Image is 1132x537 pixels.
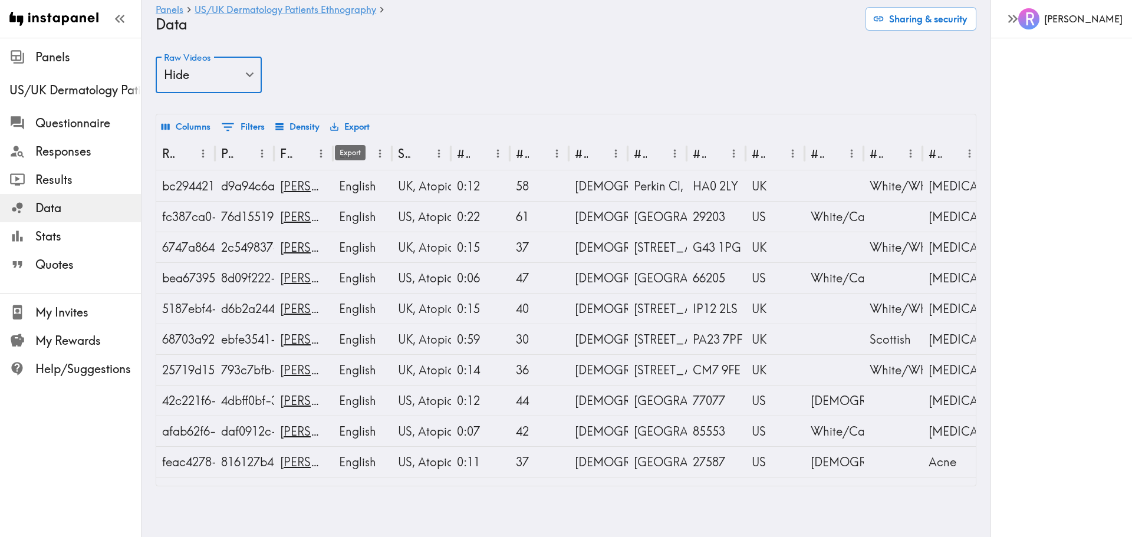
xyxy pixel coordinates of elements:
[1044,12,1123,25] h6: [PERSON_NAME]
[398,263,445,293] div: US, Atopic Dermatitis/Eczema, Psoriasis, Contact Dermatitis, Acne, Rosacea, Vitiligo, Warts
[516,146,529,161] div: #2 What is your age?
[516,294,563,324] div: 40
[280,209,376,224] a: Melissa
[870,146,883,161] div: #6 UK-ONLY - What is your ethnicity?
[725,144,743,163] button: Menu
[398,146,411,161] div: Segment
[162,263,209,293] div: bea67395-7dc4-45ad-a1c3-1b1d34db371a
[35,49,141,65] span: Panels
[9,82,141,98] span: US/UK Dermatology Patients Ethnography
[235,144,254,163] button: Sort
[693,355,740,385] div: CM7 9FE
[339,294,386,324] div: English
[811,263,858,293] div: White/Caucasian
[162,146,175,161] div: Response ID
[516,171,563,201] div: 58
[335,145,366,160] div: Export
[221,202,268,232] div: 76d15519-6ccd-41d9-9da3-ed902fb877b4
[811,202,858,232] div: White/Caucasian
[398,202,445,232] div: US, Atopic Dermatitis/Eczema, Psoriasis, Contact Dermatitis, Acne, Rosacea, Vitiligo, Warts
[693,386,740,416] div: 77077
[870,355,917,385] div: White/White British
[929,263,976,293] div: Rosacea
[218,117,268,137] button: Show filters
[516,447,563,477] div: 37
[221,447,268,477] div: 816127b4-99ee-425e-a63b-26140bf3542b
[634,294,681,324] div: Town Farm Estate, Orford, Woodbridge IP12 2LS, UK
[339,447,386,477] div: English
[162,232,209,262] div: 6747a864-73c7-47de-ace8-c1717e215841
[312,144,330,163] button: Menu
[929,232,976,262] div: Psoriasis
[752,324,799,354] div: UK
[752,386,799,416] div: US
[221,324,268,354] div: ebfe3541-fb83-493d-9d34-2dafdcd4fe93
[575,232,622,262] div: Male
[35,228,141,245] span: Stats
[693,171,740,201] div: HA0 2LY
[929,355,976,385] div: Eczema (Atopic Dermatitis)
[516,355,563,385] div: 36
[176,144,195,163] button: Sort
[272,117,323,137] button: Density
[693,447,740,477] div: 27587
[457,386,504,416] div: 0:12
[398,324,445,354] div: UK, Atopic Dermatitis/Eczema, Psoriasis, Contact Dermatitis, Acne, Rosacea, Vitiligo, Warts
[35,172,141,188] span: Results
[457,146,470,161] div: #1 There is a new instapanel!
[412,144,430,163] button: Sort
[457,355,504,385] div: 0:14
[693,232,740,262] div: G43 1PG
[471,144,489,163] button: Sort
[575,171,622,201] div: Female
[280,271,376,285] a: Melissa
[752,202,799,232] div: US
[843,144,861,163] button: Menu
[371,144,389,163] button: Menu
[575,386,622,416] div: Female
[1025,9,1035,29] span: R
[866,7,976,31] button: Sharing & security
[457,416,504,446] div: 0:07
[35,332,141,349] span: My Rewards
[693,263,740,293] div: 66205
[35,256,141,273] span: Quotes
[752,263,799,293] div: US
[825,144,843,163] button: Sort
[634,386,681,416] div: Houston, TX 77077, USA
[156,57,262,93] div: Hide
[548,144,566,163] button: Menu
[221,294,268,324] div: d6b2a244-867b-4aff-b710-f3d63cafe9b8
[752,416,799,446] div: US
[516,416,563,446] div: 42
[35,200,141,216] span: Data
[35,115,141,131] span: Questionnaire
[870,324,917,354] div: Scottish
[457,202,504,232] div: 0:22
[35,143,141,160] span: Responses
[221,171,268,201] div: d9a94c6a-2260-4df8-b954-8d0840a47df4
[457,171,504,201] div: 0:12
[162,171,209,201] div: bc294421-912b-43a4-98eb-d35fcfd05c2a
[929,416,976,446] div: Psoriasis, Warts, Contact Dermatitis, Eczema (Atopic Dermatitis)
[870,171,917,201] div: White/White British
[870,294,917,324] div: White/White British
[634,416,681,446] div: Tonto Basin, AZ 85553, USA
[398,416,445,446] div: US, Atopic Dermatitis/Eczema, Psoriasis, Contact Dermatitis, Acne, Rosacea, Vitiligo, Warts
[398,171,445,201] div: UK, Atopic Dermatitis/Eczema, Psoriasis, Contact Dermatitis, Acne, Rosacea, Vitiligo, Warts
[634,171,681,201] div: Perkin Cl, Wembley HA0 2LY, UK
[221,355,268,385] div: 793c7bfb-7b1e-4490-bfc5-a5a84e8eba5c
[156,5,183,16] a: Panels
[339,324,386,354] div: English
[530,144,548,163] button: Sort
[194,144,212,163] button: Menu
[221,146,234,161] div: Panelist ID
[575,416,622,446] div: Female
[162,202,209,232] div: fc387ca0-982f-4586-8659-2a06395a99c1
[648,144,666,163] button: Sort
[516,202,563,232] div: 61
[752,355,799,385] div: UK
[162,355,209,385] div: 25719d15-53d9-4f9b-8841-fcd15911ac5a
[398,232,445,262] div: UK, Atopic Dermatitis/Eczema, Psoriasis, Contact Dermatitis, Acne, Rosacea, Vitiligo, Warts
[253,144,271,163] button: Menu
